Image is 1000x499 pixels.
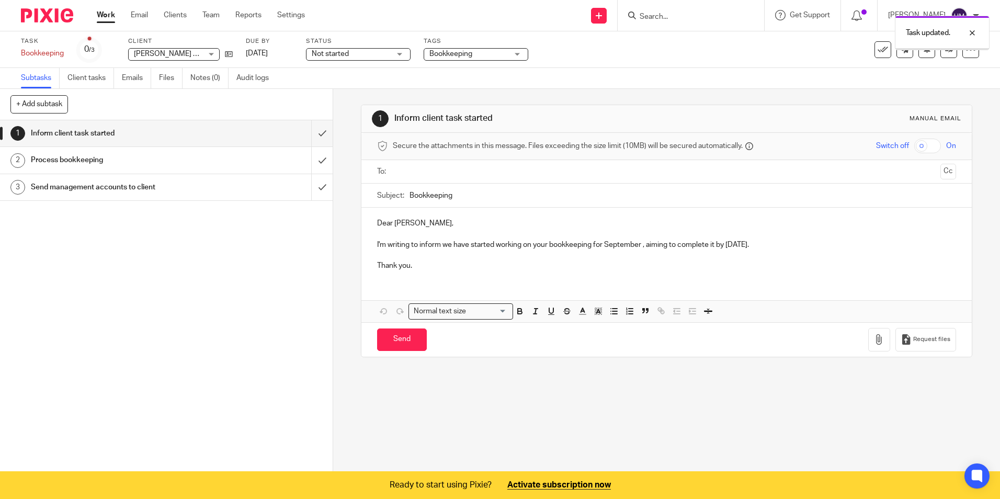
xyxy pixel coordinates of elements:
[876,141,909,151] span: Switch off
[246,50,268,57] span: [DATE]
[21,68,60,88] a: Subtasks
[128,37,233,46] label: Client
[31,179,211,195] h1: Send management accounts to client
[10,95,68,113] button: + Add subtask
[31,152,211,168] h1: Process bookkeeping
[940,164,956,179] button: Cc
[429,50,472,58] span: Bookkeeping
[21,8,73,22] img: Pixie
[469,306,507,317] input: Search for option
[377,190,404,201] label: Subject:
[235,10,262,20] a: Reports
[97,10,115,20] a: Work
[89,47,95,53] small: /3
[67,68,114,88] a: Client tasks
[377,328,427,351] input: Send
[164,10,187,20] a: Clients
[913,335,950,344] span: Request files
[377,260,956,271] p: Thank you.
[31,126,211,141] h1: Inform client task started
[946,141,956,151] span: On
[910,115,961,123] div: Manual email
[394,113,689,124] h1: Inform client task started
[312,50,349,58] span: Not started
[277,10,305,20] a: Settings
[134,50,204,58] span: [PERSON_NAME] Ltd
[306,37,411,46] label: Status
[951,7,968,24] img: svg%3E
[236,68,277,88] a: Audit logs
[131,10,148,20] a: Email
[122,68,151,88] a: Emails
[202,10,220,20] a: Team
[10,180,25,195] div: 3
[10,153,25,168] div: 2
[377,240,956,250] p: I'm writing to inform we have started working on your bookkeeping for September , aiming to compl...
[377,166,389,177] label: To:
[411,306,468,317] span: Normal text size
[372,110,389,127] div: 1
[408,303,513,320] div: Search for option
[393,141,743,151] span: Secure the attachments in this message. Files exceeding the size limit (10MB) will be secured aut...
[424,37,528,46] label: Tags
[21,48,64,59] div: Bookkeeping
[377,218,956,229] p: Dear [PERSON_NAME],
[84,43,95,55] div: 0
[159,68,183,88] a: Files
[246,37,293,46] label: Due by
[10,126,25,141] div: 1
[190,68,229,88] a: Notes (0)
[906,28,950,38] p: Task updated.
[895,328,956,351] button: Request files
[21,37,64,46] label: Task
